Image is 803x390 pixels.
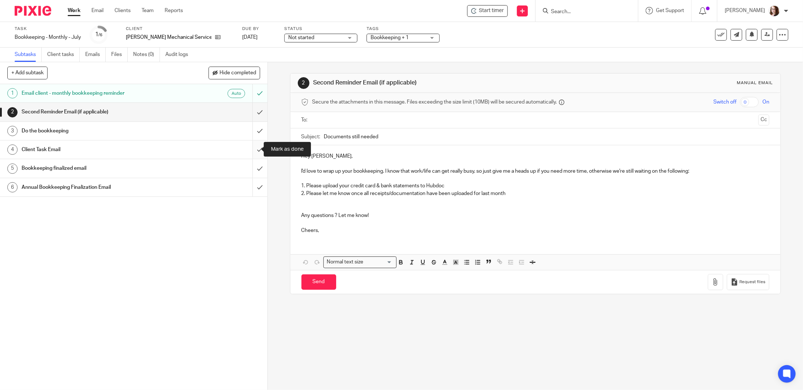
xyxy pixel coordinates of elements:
[301,133,320,140] label: Subject:
[22,88,170,99] h1: Email client - monthly bookkeeping reminder
[737,80,773,86] div: Manual email
[91,7,104,14] a: Email
[47,48,80,62] a: Client tasks
[242,35,258,40] span: [DATE]
[228,89,245,98] div: Auto
[367,26,440,32] label: Tags
[739,279,765,285] span: Request files
[288,35,314,40] span: Not started
[22,144,170,155] h1: Client Task Email
[312,98,557,106] span: Secure the attachments in this message. Files exceeding the size limit (10MB) will be secured aut...
[7,107,18,117] div: 2
[15,6,51,16] img: Pixie
[301,274,336,290] input: Send
[165,7,183,14] a: Reports
[111,48,128,62] a: Files
[22,106,170,117] h1: Second Reminder Email (if applicable)
[242,26,275,32] label: Due by
[142,7,154,14] a: Team
[758,115,769,125] button: Cc
[769,5,780,17] img: Kelsey%20Website-compressed%20Resized.jpg
[209,67,260,79] button: Hide completed
[479,7,504,15] span: Start timer
[22,125,170,136] h1: Do the bookkeeping
[301,220,769,235] p: Cheers,
[762,98,769,106] span: On
[15,26,81,32] label: Task
[727,274,769,290] button: Request files
[550,9,616,15] input: Search
[371,35,409,40] span: Bookkeeping + 1
[323,256,397,268] div: Search for option
[725,7,765,14] p: [PERSON_NAME]
[68,7,80,14] a: Work
[22,182,170,193] h1: Annual Bookkeeping Finalization Email
[126,34,211,41] p: [PERSON_NAME] Mechanical Services Inc.
[165,48,194,62] a: Audit logs
[301,116,309,124] label: To:
[7,164,18,174] div: 5
[15,34,81,41] div: Bookkeeping - Monthly - July
[301,153,769,160] p: Hey [PERSON_NAME],
[15,48,42,62] a: Subtasks
[133,48,160,62] a: Notes (0)
[313,79,551,87] h1: Second Reminder Email (if applicable)
[298,77,309,89] div: 2
[366,258,392,266] input: Search for option
[85,48,106,62] a: Emails
[95,30,102,39] div: 1
[219,70,256,76] span: Hide completed
[301,168,769,175] p: I'd love to wrap up your bookkeeping. I know that work/life can get really busy, so just give me ...
[284,26,357,32] label: Status
[301,190,769,197] p: 2. Please let me know once all receipts/documentation have been uploaded for last month
[7,126,18,136] div: 3
[325,258,365,266] span: Normal text size
[7,67,48,79] button: + Add subtask
[301,182,769,190] p: 1. Please upload your credit card & bank statements to Hubdoc
[467,5,508,17] div: Holler's Mechanical Services Inc. - Bookkeeping - Monthly - July
[7,182,18,192] div: 6
[115,7,131,14] a: Clients
[98,33,102,37] small: /6
[7,88,18,98] div: 1
[22,163,170,174] h1: Bookkeeping finalized email
[7,145,18,155] div: 4
[126,26,233,32] label: Client
[713,98,736,106] span: Switch off
[656,8,684,13] span: Get Support
[301,212,769,219] p: Any questions ? Let me know!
